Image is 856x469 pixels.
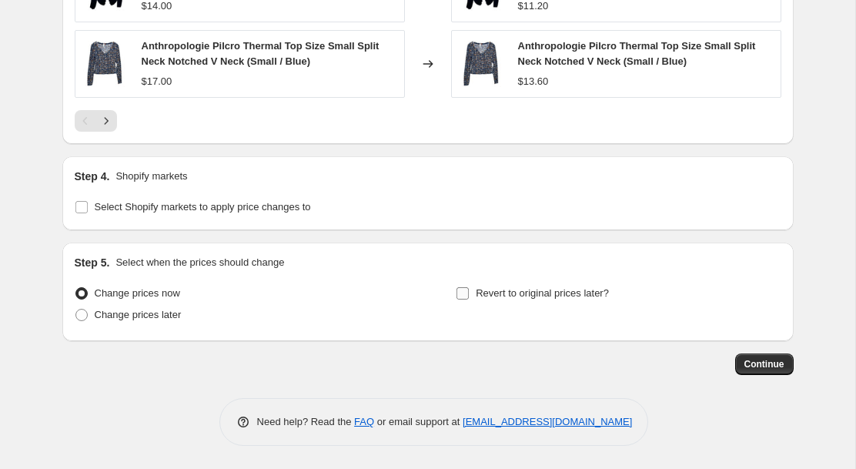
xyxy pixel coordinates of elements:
nav: Pagination [75,110,117,132]
h2: Step 5. [75,255,110,270]
span: Anthropologie Pilcro Thermal Top Size Small Split Neck Notched V Neck (Small / Blue) [518,40,756,67]
p: Shopify markets [115,169,187,184]
span: Select Shopify markets to apply price changes to [95,201,311,213]
div: $17.00 [142,74,172,89]
a: [EMAIL_ADDRESS][DOMAIN_NAME] [463,416,632,427]
span: Need help? Read the [257,416,355,427]
span: Revert to original prices later? [476,287,609,299]
span: Change prices now [95,287,180,299]
button: Next [95,110,117,132]
img: anthropologie-pilcro-thermal-top-size-small-split-neck-notched-v-neck-198068_80x.jpg [460,41,506,87]
span: or email support at [374,416,463,427]
span: Continue [744,358,784,370]
img: anthropologie-pilcro-thermal-top-size-small-split-neck-notched-v-neck-198068_80x.jpg [83,41,129,87]
div: $13.60 [518,74,549,89]
button: Continue [735,353,794,375]
span: Change prices later [95,309,182,320]
h2: Step 4. [75,169,110,184]
p: Select when the prices should change [115,255,284,270]
a: FAQ [354,416,374,427]
span: Anthropologie Pilcro Thermal Top Size Small Split Neck Notched V Neck (Small / Blue) [142,40,380,67]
